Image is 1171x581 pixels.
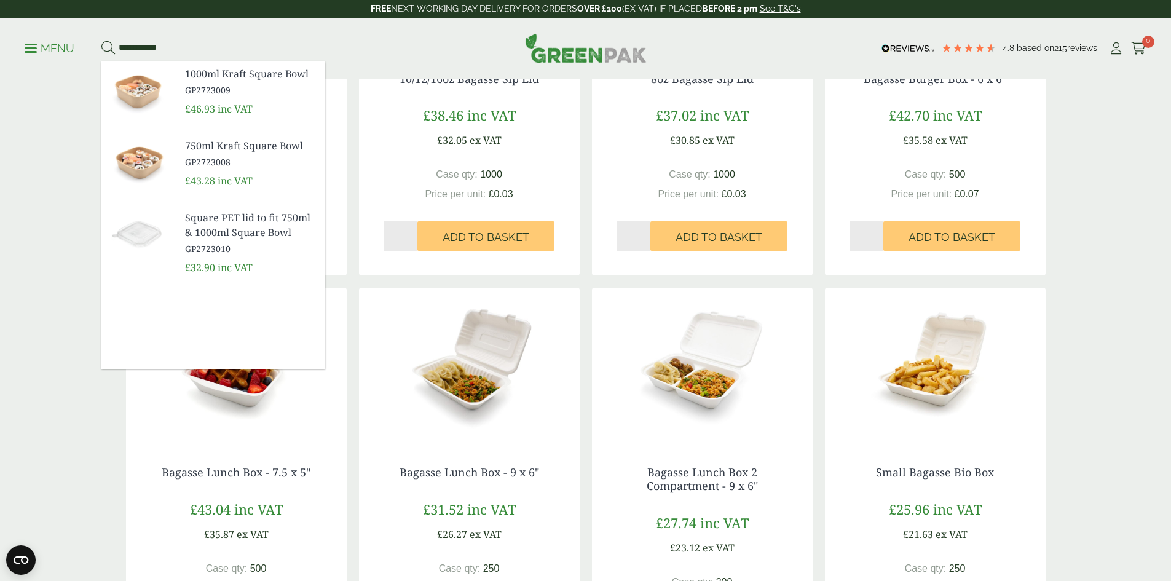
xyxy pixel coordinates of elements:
[1142,36,1154,48] span: 0
[190,500,231,518] span: £43.04
[936,133,968,147] span: ex VAT
[185,66,315,81] span: 1000ml Kraft Square Bowl
[436,169,478,180] span: Case qty:
[470,528,502,541] span: ex VAT
[760,4,801,14] a: See T&C's
[185,138,315,153] span: 750ml Kraft Square Bowl
[1054,43,1067,53] span: 215
[425,189,486,199] span: Price per unit:
[204,528,234,541] span: £35.87
[250,563,267,574] span: 500
[237,528,269,541] span: ex VAT
[101,205,175,264] img: GP2723010
[437,133,467,147] span: £32.05
[525,33,647,63] img: GreenPak Supplies
[162,465,310,480] a: Bagasse Lunch Box - 7.5 x 5"
[371,4,391,14] strong: FREE
[670,133,700,147] span: £30.85
[825,288,1046,441] img: 2320027AB Small Bio Box open with food
[1108,42,1124,55] i: My Account
[359,288,580,441] img: 2320027 Bagasse Lunch Box 9x6 inch open with food
[467,500,516,518] span: inc VAT
[467,106,516,124] span: inc VAT
[703,133,735,147] span: ex VAT
[423,106,463,124] span: £38.46
[185,174,215,188] span: £43.28
[234,500,283,518] span: inc VAT
[891,189,952,199] span: Price per unit:
[656,513,696,532] span: £27.74
[185,242,315,255] span: GP2723010
[650,221,787,251] button: Add to Basket
[713,169,735,180] span: 1000
[185,210,315,240] span: Square PET lid to fit 750ml & 1000ml Square Bowl
[101,61,175,121] img: GP2723009
[905,169,947,180] span: Case qty:
[423,500,463,518] span: £31.52
[400,465,539,480] a: Bagasse Lunch Box - 9 x 6"
[949,563,966,574] span: 250
[592,288,813,441] img: 2320028AA Bagasse lunch box 2 compartment open with food
[185,102,215,116] span: £46.93
[936,528,968,541] span: ex VAT
[6,545,36,575] button: Open CMP widget
[889,106,929,124] span: £42.70
[889,500,929,518] span: £25.96
[185,156,315,168] span: GP2723008
[470,133,502,147] span: ex VAT
[881,44,935,53] img: REVIEWS.io
[25,41,74,56] p: Menu
[1067,43,1097,53] span: reviews
[909,231,995,244] span: Add to Basket
[903,528,933,541] span: £21.63
[700,513,749,532] span: inc VAT
[1017,43,1054,53] span: Based on
[876,465,994,480] a: Small Bagasse Bio Box
[903,133,933,147] span: £35.58
[670,541,700,555] span: £23.12
[185,210,315,255] a: Square PET lid to fit 750ml & 1000ml Square Bowl GP2723010
[25,41,74,53] a: Menu
[905,563,947,574] span: Case qty:
[483,563,500,574] span: 250
[702,4,757,14] strong: BEFORE 2 pm
[658,189,719,199] span: Price per unit:
[1131,42,1146,55] i: Cart
[700,106,749,124] span: inc VAT
[480,169,502,180] span: 1000
[722,189,746,199] span: £0.03
[218,102,253,116] span: inc VAT
[955,189,979,199] span: £0.07
[439,563,481,574] span: Case qty:
[676,231,762,244] span: Add to Basket
[656,106,696,124] span: £37.02
[437,528,467,541] span: £26.27
[443,231,529,244] span: Add to Basket
[949,169,966,180] span: 500
[185,84,315,97] span: GP2723009
[185,261,215,274] span: £32.90
[1003,43,1017,53] span: 4.8
[577,4,622,14] strong: OVER £100
[101,133,175,192] a: GP2723008
[185,66,315,97] a: 1000ml Kraft Square Bowl GP2723009
[703,541,735,555] span: ex VAT
[933,106,982,124] span: inc VAT
[218,261,253,274] span: inc VAT
[933,500,982,518] span: inc VAT
[417,221,554,251] button: Add to Basket
[941,42,996,53] div: 4.79 Stars
[489,189,513,199] span: £0.03
[218,174,253,188] span: inc VAT
[185,138,315,168] a: 750ml Kraft Square Bowl GP2723008
[206,563,248,574] span: Case qty:
[647,465,758,493] a: Bagasse Lunch Box 2 Compartment - 9 x 6"
[669,169,711,180] span: Case qty:
[1131,39,1146,58] a: 0
[883,221,1020,251] button: Add to Basket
